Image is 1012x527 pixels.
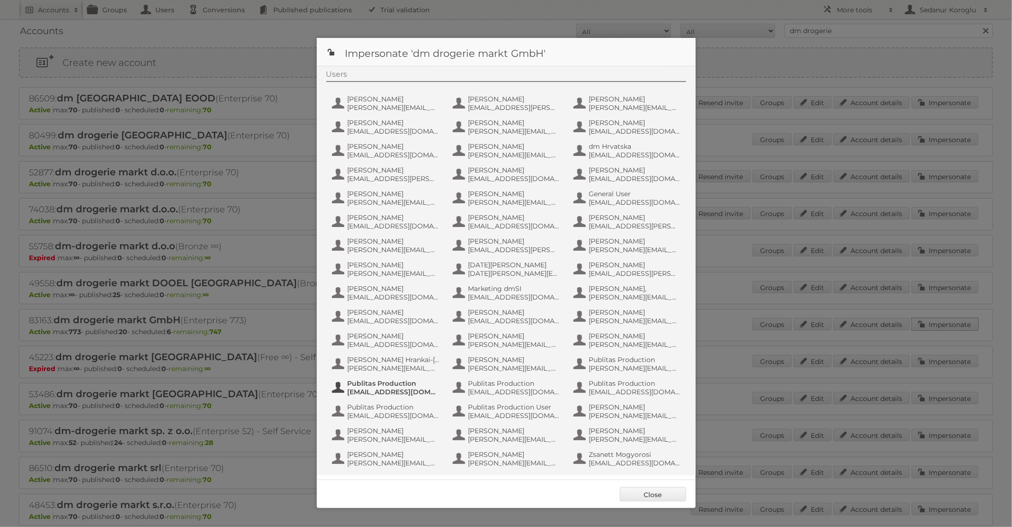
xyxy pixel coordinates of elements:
[468,151,560,159] span: [PERSON_NAME][EMAIL_ADDRESS][DOMAIN_NAME]
[468,142,560,151] span: [PERSON_NAME]
[620,487,686,501] a: Close
[331,165,442,184] button: [PERSON_NAME] [EMAIL_ADDRESS][PERSON_NAME][DOMAIN_NAME]
[468,174,560,183] span: [EMAIL_ADDRESS][DOMAIN_NAME]
[348,166,439,174] span: [PERSON_NAME]
[331,378,442,397] button: Publitas Production [EMAIL_ADDRESS][DOMAIN_NAME]
[317,38,696,66] h1: Impersonate 'dm drogerie markt GmbH'
[573,212,684,231] button: [PERSON_NAME] [EMAIL_ADDRESS][PERSON_NAME][DOMAIN_NAME]
[468,411,560,420] span: [EMAIL_ADDRESS][DOMAIN_NAME]
[589,222,681,230] span: [EMAIL_ADDRESS][PERSON_NAME][DOMAIN_NAME]
[468,293,560,301] span: [EMAIL_ADDRESS][DOMAIN_NAME]
[452,331,563,350] button: [PERSON_NAME] [PERSON_NAME][EMAIL_ADDRESS][DOMAIN_NAME]
[468,222,560,230] span: [EMAIL_ADDRESS][DOMAIN_NAME]
[589,411,681,420] span: [PERSON_NAME][EMAIL_ADDRESS][DOMAIN_NAME]
[589,293,681,301] span: [PERSON_NAME][EMAIL_ADDRESS][DOMAIN_NAME]
[589,427,681,435] span: [PERSON_NAME]
[589,269,681,278] span: [EMAIL_ADDRESS][PERSON_NAME][DOMAIN_NAME]
[573,354,684,373] button: Publitas Production [PERSON_NAME][EMAIL_ADDRESS][DOMAIN_NAME]
[589,261,681,269] span: [PERSON_NAME]
[348,151,439,159] span: [EMAIL_ADDRESS][DOMAIN_NAME]
[589,142,681,151] span: dm Hrvatska
[331,426,442,445] button: [PERSON_NAME] [PERSON_NAME][EMAIL_ADDRESS][PERSON_NAME][DOMAIN_NAME]
[348,427,439,435] span: [PERSON_NAME]
[348,364,439,373] span: [PERSON_NAME][EMAIL_ADDRESS][DOMAIN_NAME]
[468,284,560,293] span: Marketing dmSI
[589,190,681,198] span: General User
[589,151,681,159] span: [EMAIL_ADDRESS][DOMAIN_NAME]
[348,103,439,112] span: [PERSON_NAME][EMAIL_ADDRESS][DOMAIN_NAME]
[468,198,560,207] span: [PERSON_NAME][EMAIL_ADDRESS][DOMAIN_NAME]
[468,166,560,174] span: [PERSON_NAME]
[468,450,560,459] span: [PERSON_NAME]
[573,94,684,113] button: [PERSON_NAME] [PERSON_NAME][EMAIL_ADDRESS][PERSON_NAME][DOMAIN_NAME]
[348,237,439,245] span: [PERSON_NAME]
[589,166,681,174] span: [PERSON_NAME]
[589,174,681,183] span: [EMAIL_ADDRESS][DOMAIN_NAME]
[468,403,560,411] span: Publitas Production User
[589,103,681,112] span: [PERSON_NAME][EMAIL_ADDRESS][PERSON_NAME][DOMAIN_NAME]
[468,427,560,435] span: [PERSON_NAME]
[331,236,442,255] button: [PERSON_NAME] [PERSON_NAME][EMAIL_ADDRESS][DOMAIN_NAME]
[348,340,439,349] span: [EMAIL_ADDRESS][DOMAIN_NAME]
[589,388,681,396] span: [EMAIL_ADDRESS][DOMAIN_NAME]
[468,127,560,136] span: [PERSON_NAME][EMAIL_ADDRESS][PERSON_NAME][DOMAIN_NAME]
[348,269,439,278] span: [PERSON_NAME][EMAIL_ADDRESS][DOMAIN_NAME]
[331,354,442,373] button: [PERSON_NAME] Hrankai-[PERSON_NAME] [PERSON_NAME][EMAIL_ADDRESS][DOMAIN_NAME]
[348,127,439,136] span: [EMAIL_ADDRESS][DOMAIN_NAME]
[573,402,684,421] button: [PERSON_NAME] [PERSON_NAME][EMAIL_ADDRESS][DOMAIN_NAME]
[573,260,684,279] button: [PERSON_NAME] [EMAIL_ADDRESS][PERSON_NAME][DOMAIN_NAME]
[348,174,439,183] span: [EMAIL_ADDRESS][PERSON_NAME][DOMAIN_NAME]
[348,379,439,388] span: Publitas Production
[468,237,560,245] span: [PERSON_NAME]
[589,332,681,340] span: [PERSON_NAME]
[468,103,560,112] span: [EMAIL_ADDRESS][PERSON_NAME][DOMAIN_NAME]
[348,411,439,420] span: [EMAIL_ADDRESS][DOMAIN_NAME]
[573,426,684,445] button: [PERSON_NAME] [PERSON_NAME][EMAIL_ADDRESS][DOMAIN_NAME]
[331,260,442,279] button: [PERSON_NAME] [PERSON_NAME][EMAIL_ADDRESS][DOMAIN_NAME]
[468,308,560,317] span: [PERSON_NAME]
[468,245,560,254] span: [EMAIL_ADDRESS][PERSON_NAME][DOMAIN_NAME]
[468,459,560,467] span: [PERSON_NAME][EMAIL_ADDRESS][PERSON_NAME][DOMAIN_NAME]
[573,449,684,468] button: Zsanett Mogyorosi [EMAIL_ADDRESS][DOMAIN_NAME]
[573,118,684,136] button: [PERSON_NAME] [EMAIL_ADDRESS][DOMAIN_NAME]
[468,332,560,340] span: [PERSON_NAME]
[348,198,439,207] span: [PERSON_NAME][EMAIL_ADDRESS][DOMAIN_NAME]
[468,213,560,222] span: [PERSON_NAME]
[331,118,442,136] button: [PERSON_NAME] [EMAIL_ADDRESS][DOMAIN_NAME]
[452,165,563,184] button: [PERSON_NAME] [EMAIL_ADDRESS][DOMAIN_NAME]
[452,94,563,113] button: [PERSON_NAME] [EMAIL_ADDRESS][PERSON_NAME][DOMAIN_NAME]
[331,189,442,208] button: [PERSON_NAME] [PERSON_NAME][EMAIL_ADDRESS][DOMAIN_NAME]
[326,70,686,82] div: Users
[468,95,560,103] span: [PERSON_NAME]
[348,459,439,467] span: [PERSON_NAME][EMAIL_ADDRESS][DOMAIN_NAME]
[348,355,439,364] span: [PERSON_NAME] Hrankai-[PERSON_NAME]
[348,403,439,411] span: Publitas Production
[348,245,439,254] span: [PERSON_NAME][EMAIL_ADDRESS][DOMAIN_NAME]
[468,364,560,373] span: [PERSON_NAME][EMAIL_ADDRESS][DOMAIN_NAME]
[468,379,560,388] span: Publitas Production
[573,307,684,326] button: [PERSON_NAME] [PERSON_NAME][EMAIL_ADDRESS][PERSON_NAME][DOMAIN_NAME]
[589,435,681,444] span: [PERSON_NAME][EMAIL_ADDRESS][DOMAIN_NAME]
[468,435,560,444] span: [PERSON_NAME][EMAIL_ADDRESS][DOMAIN_NAME]
[348,190,439,198] span: [PERSON_NAME]
[331,283,442,302] button: [PERSON_NAME] [EMAIL_ADDRESS][DOMAIN_NAME]
[348,213,439,222] span: [PERSON_NAME]
[589,450,681,459] span: Zsanett Mogyorosi
[331,307,442,326] button: [PERSON_NAME] [EMAIL_ADDRESS][DOMAIN_NAME]
[468,388,560,396] span: [EMAIL_ADDRESS][DOMAIN_NAME]
[589,379,681,388] span: Publitas Production
[573,165,684,184] button: [PERSON_NAME] [EMAIL_ADDRESS][DOMAIN_NAME]
[452,118,563,136] button: [PERSON_NAME] [PERSON_NAME][EMAIL_ADDRESS][PERSON_NAME][DOMAIN_NAME]
[589,459,681,467] span: [EMAIL_ADDRESS][DOMAIN_NAME]
[468,190,560,198] span: [PERSON_NAME]
[452,449,563,468] button: [PERSON_NAME] [PERSON_NAME][EMAIL_ADDRESS][PERSON_NAME][DOMAIN_NAME]
[468,340,560,349] span: [PERSON_NAME][EMAIL_ADDRESS][DOMAIN_NAME]
[348,293,439,301] span: [EMAIL_ADDRESS][DOMAIN_NAME]
[348,261,439,269] span: [PERSON_NAME]
[331,331,442,350] button: [PERSON_NAME] [EMAIL_ADDRESS][DOMAIN_NAME]
[573,236,684,255] button: [PERSON_NAME] [PERSON_NAME][EMAIL_ADDRESS][PERSON_NAME][DOMAIN_NAME]
[573,378,684,397] button: Publitas Production [EMAIL_ADDRESS][DOMAIN_NAME]
[468,317,560,325] span: [EMAIL_ADDRESS][DOMAIN_NAME]
[589,198,681,207] span: [EMAIL_ADDRESS][DOMAIN_NAME]
[452,189,563,208] button: [PERSON_NAME] [PERSON_NAME][EMAIL_ADDRESS][DOMAIN_NAME]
